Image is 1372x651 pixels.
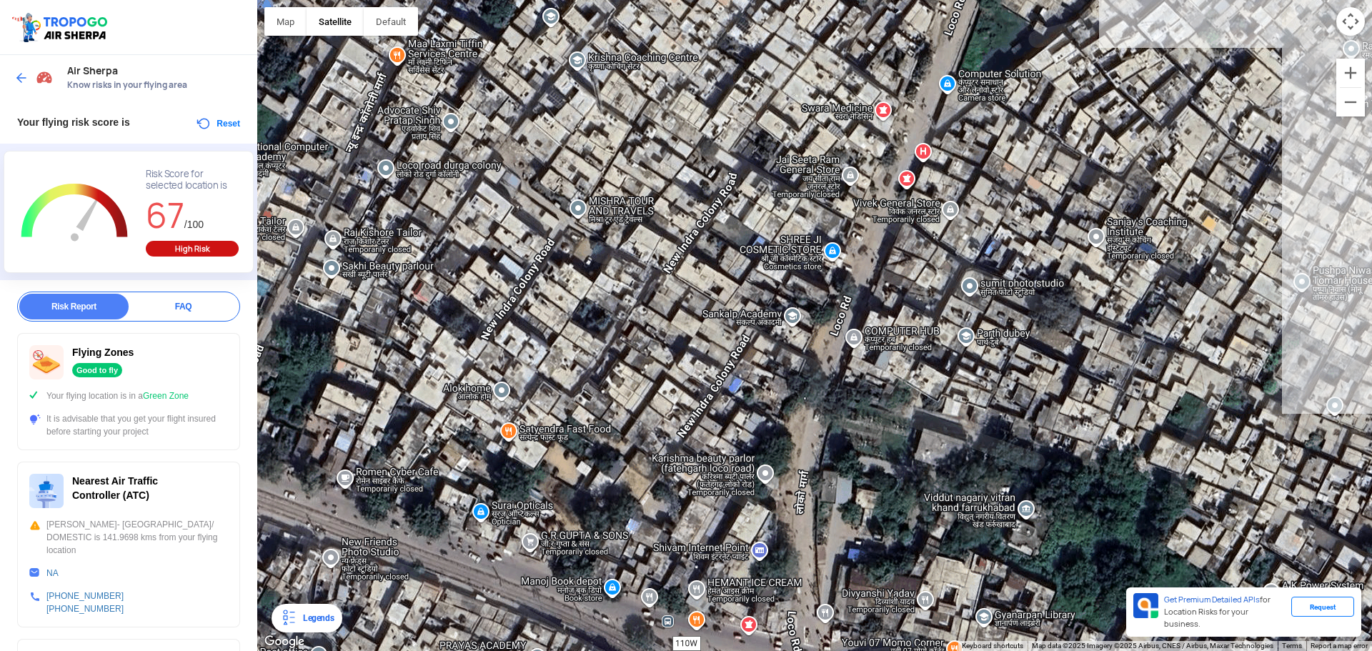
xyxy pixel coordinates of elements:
[67,65,243,76] span: Air Sherpa
[46,568,59,578] a: NA
[1291,597,1354,617] div: Request
[1336,88,1365,116] button: Zoom out
[36,69,53,86] img: Risk Scores
[1133,593,1158,618] img: Premium APIs
[261,632,308,651] a: Open this area in Google Maps (opens a new window)
[19,294,129,319] div: Risk Report
[297,610,334,627] div: Legends
[17,116,130,128] span: Your flying risk score is
[261,632,308,651] img: Google
[72,347,134,358] span: Flying Zones
[1282,642,1302,650] a: Terms
[1032,642,1273,650] span: Map data ©2025 Imagery ©2025 Airbus, CNES / Airbus, Maxar Technologies
[29,518,228,557] div: [PERSON_NAME]- [GEOGRAPHIC_DATA]/ DOMESTIC is 141.9698 kms from your flying location
[1336,7,1365,36] button: Map camera controls
[67,79,243,91] span: Know risks in your flying area
[280,610,297,627] img: Legends
[184,219,204,230] span: /100
[29,345,64,379] img: ic_nofly.svg
[46,591,124,601] a: [PHONE_NUMBER]
[129,294,238,319] div: FAQ
[29,389,228,402] div: Your flying location is in a
[1158,593,1291,631] div: for Location Risks for your business.
[72,363,122,377] div: Good to fly
[146,193,184,238] span: 67
[46,604,124,614] a: [PHONE_NUMBER]
[72,475,158,501] span: Nearest Air Traffic Controller (ATC)
[11,11,112,44] img: ic_tgdronemaps.svg
[962,641,1023,651] button: Keyboard shortcuts
[1164,595,1260,605] span: Get Premium Detailed APIs
[29,412,228,438] div: It is advisable that you get your flight insured before starting your project
[14,71,29,85] img: ic_arrow_back_blue.svg
[195,115,240,132] button: Reset
[264,7,307,36] button: Show street map
[1336,59,1365,87] button: Zoom in
[15,169,134,258] g: Chart
[307,7,364,36] button: Show satellite imagery
[29,474,64,508] img: ic_atc.svg
[146,169,239,192] div: Risk Score for selected location is
[143,391,189,401] span: Green Zone
[1311,642,1368,650] a: Report a map error
[146,241,239,257] div: High Risk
